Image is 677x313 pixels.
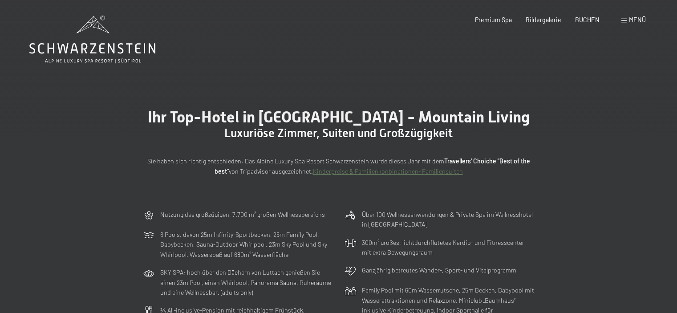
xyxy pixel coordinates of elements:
span: Ihr Top-Hotel in [GEOGRAPHIC_DATA] - Mountain Living [148,108,530,126]
a: Premium Spa [475,16,512,24]
span: Luxuriöse Zimmer, Suiten und Großzügigkeit [224,126,453,140]
p: Über 100 Wellnessanwendungen & Private Spa im Wellnesshotel in [GEOGRAPHIC_DATA] [362,210,535,230]
a: Kinderpreise & Familienkonbinationen- Familiensuiten [313,167,463,175]
p: Ganzjährig betreutes Wander-, Sport- und Vitalprogramm [362,265,516,276]
a: Bildergalerie [526,16,561,24]
p: SKY SPA: hoch über den Dächern von Luttach genießen Sie einen 23m Pool, einen Whirlpool, Panorama... [160,268,333,298]
span: Menü [629,16,646,24]
strong: Travellers' Choiche "Best of the best" [215,157,530,175]
p: 300m² großes, lichtdurchflutetes Kardio- und Fitnesscenter mit extra Bewegungsraum [362,238,535,258]
p: Sie haben sich richtig entschieden: Das Alpine Luxury Spa Resort Schwarzenstein wurde dieses Jahr... [143,156,535,176]
a: BUCHEN [575,16,600,24]
p: 6 Pools, davon 25m Infinity-Sportbecken, 25m Family Pool, Babybecken, Sauna-Outdoor Whirlpool, 23... [160,230,333,260]
p: Nutzung des großzügigen, 7.700 m² großen Wellnessbereichs [160,210,325,220]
